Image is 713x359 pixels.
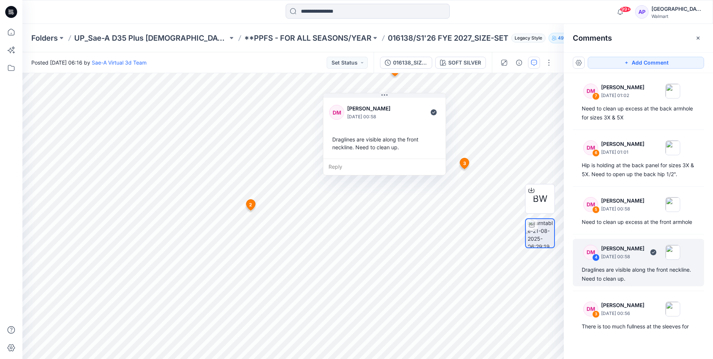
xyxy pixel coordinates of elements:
[583,245,598,260] div: DM
[601,244,644,253] p: [PERSON_NAME]
[329,105,344,120] div: DM
[31,33,58,43] a: Folders
[347,113,408,121] p: [DATE] 00:58
[620,6,631,12] span: 99+
[323,159,446,175] div: Reply
[651,4,704,13] div: [GEOGRAPHIC_DATA]
[592,254,600,261] div: 4
[601,196,644,205] p: [PERSON_NAME]
[549,33,573,43] button: 49
[249,202,252,208] span: 2
[592,310,600,318] div: 3
[582,104,695,122] div: Need to clean up excess at the back armhole for sizes 3X & 5X
[592,149,600,157] div: 6
[533,192,547,206] span: BW
[601,140,644,149] p: [PERSON_NAME]
[329,132,440,154] div: Draglines are visible along the front neckline. Need to clean up.
[601,301,644,310] p: [PERSON_NAME]
[463,160,466,167] span: 3
[435,57,486,69] button: SOFT SILVER
[511,34,546,43] span: Legacy Style
[582,265,695,283] div: Draglines are visible along the front neckline. Need to clean up.
[393,59,427,67] div: 016138_SIZE-SET_TS PUFF SLV FLEECE SAEA 081925
[380,57,432,69] button: 016138_SIZE-SET_TS PUFF SLV FLEECE SAEA 081925
[582,161,695,179] div: Hip is holding at the back panel for sizes 3X & 5X. Need to open up the back hip 1/2".
[583,140,598,155] div: DM
[651,13,704,19] div: Walmart
[588,57,704,69] button: Add Comment
[592,93,600,100] div: 7
[388,33,508,43] p: 016138/S1'26 FYE 2027_SIZE-SET
[635,5,648,19] div: AP
[92,59,147,66] a: Sae-A Virtual 3d Team
[558,34,564,42] p: 49
[513,57,525,69] button: Details
[601,149,644,156] p: [DATE] 01:01
[601,92,644,99] p: [DATE] 01:02
[347,104,408,113] p: [PERSON_NAME]
[583,84,598,99] div: DM
[582,322,695,340] div: There is too much fullness at the sleeves for size 5X
[583,302,598,316] div: DM
[448,59,481,67] div: SOFT SILVER
[573,34,612,43] h2: Comments
[74,33,228,43] a: UP_Sae-A D35 Plus [DEMOGRAPHIC_DATA] Top
[601,310,644,317] p: [DATE] 00:56
[508,33,546,43] button: Legacy Style
[592,206,600,213] div: 5
[31,59,147,66] span: Posted [DATE] 06:16 by
[601,253,644,260] p: [DATE] 00:58
[601,205,644,213] p: [DATE] 00:58
[528,219,554,247] img: turntable-21-08-2025-06:29:19
[582,218,695,227] div: Need to clean up excess at the front armhole
[244,33,371,43] a: **PPFS - FOR ALL SEASONS/YEAR
[601,83,644,92] p: [PERSON_NAME]
[583,197,598,212] div: DM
